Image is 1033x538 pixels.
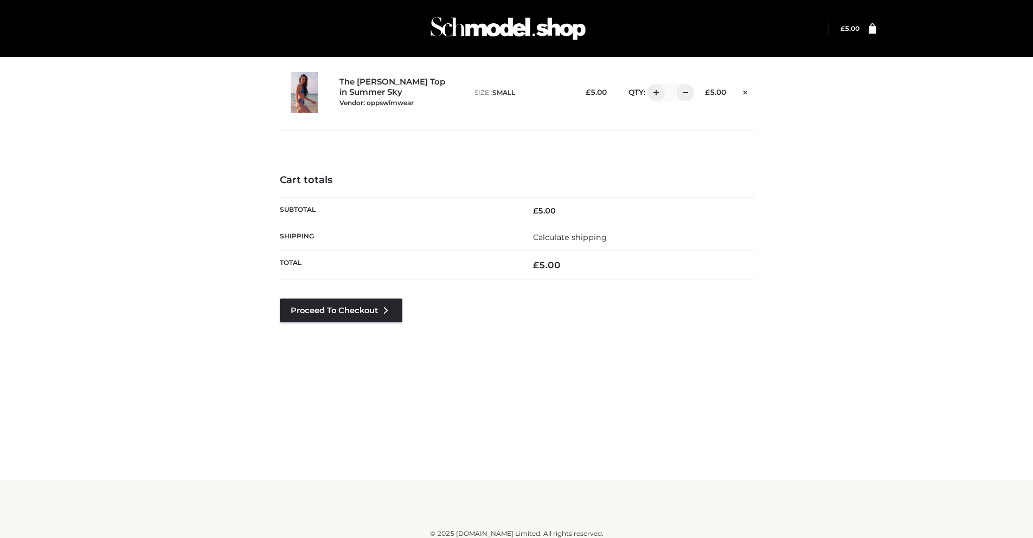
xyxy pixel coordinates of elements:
[427,7,589,50] img: Schmodel Admin 964
[533,260,539,270] span: £
[840,24,859,33] a: £5.00
[586,88,591,96] span: £
[492,88,515,96] span: SMALL
[705,88,710,96] span: £
[533,206,538,216] span: £
[280,224,517,250] th: Shipping
[339,99,414,107] small: Vendor: oppswimwear
[618,84,686,101] div: QTY:
[840,24,845,33] span: £
[280,299,402,322] a: Proceed to Checkout
[533,232,607,242] a: Calculate shipping
[339,77,451,107] a: The [PERSON_NAME] Top in Summer SkyVendor: oppswimwear
[586,88,607,96] bdi: 5.00
[705,88,726,96] bdi: 5.00
[474,88,567,98] p: size :
[533,260,561,270] bdi: 5.00
[280,174,754,186] h4: Cart totals
[280,197,517,224] th: Subtotal
[840,24,859,33] bdi: 5.00
[280,251,517,280] th: Total
[533,206,556,216] bdi: 5.00
[737,84,753,98] a: Remove this item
